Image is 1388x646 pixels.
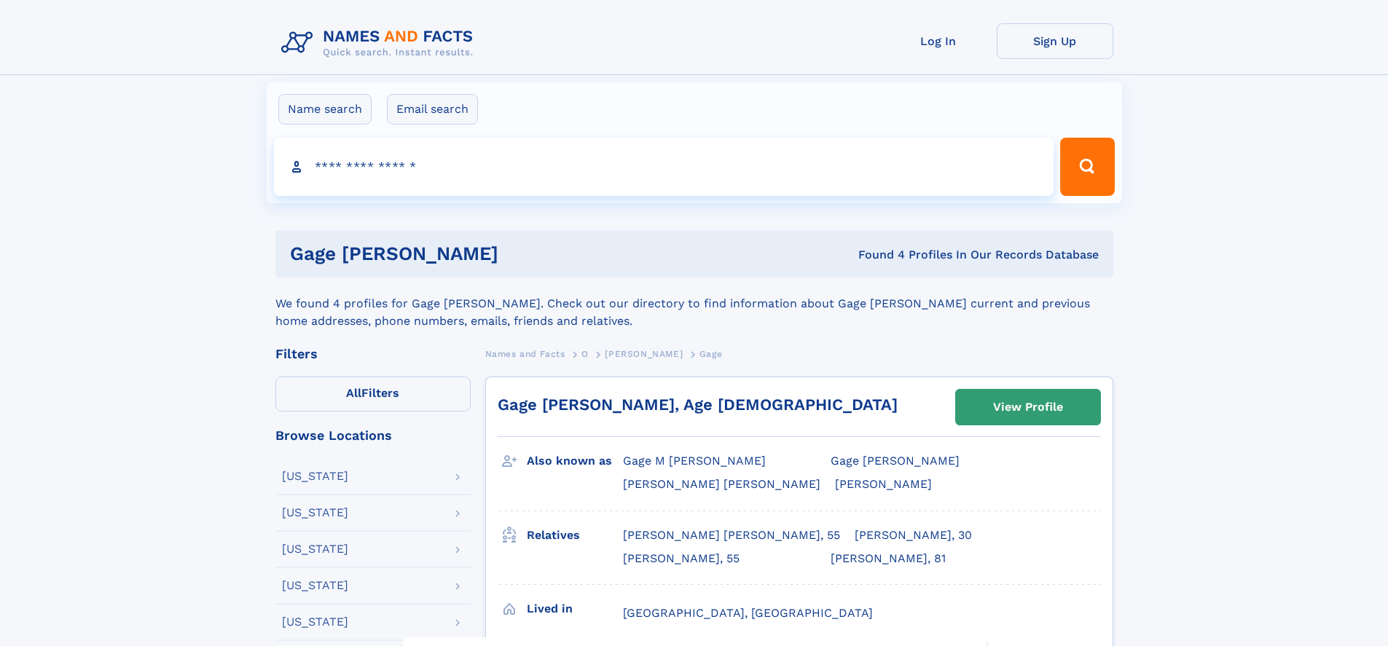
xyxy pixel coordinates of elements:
[605,349,683,359] span: [PERSON_NAME]
[387,94,478,125] label: Email search
[290,245,678,263] h1: Gage [PERSON_NAME]
[282,616,348,628] div: [US_STATE]
[581,349,589,359] span: O
[278,94,372,125] label: Name search
[282,470,348,482] div: [US_STATE]
[993,390,1063,424] div: View Profile
[346,386,361,400] span: All
[1060,138,1114,196] button: Search Button
[605,344,683,363] a: [PERSON_NAME]
[678,247,1099,263] div: Found 4 Profiles In Our Records Database
[498,395,898,414] a: Gage [PERSON_NAME], Age [DEMOGRAPHIC_DATA]
[699,349,722,359] span: Gage
[581,344,589,363] a: O
[835,477,932,491] span: [PERSON_NAME]
[282,580,348,591] div: [US_STATE]
[831,454,960,468] span: Gage [PERSON_NAME]
[880,23,997,59] a: Log In
[282,543,348,555] div: [US_STATE]
[527,523,623,548] h3: Relatives
[275,277,1113,330] div: We found 4 profiles for Gage [PERSON_NAME]. Check out our directory to find information about Gag...
[623,551,740,567] a: [PERSON_NAME], 55
[855,527,972,543] a: [PERSON_NAME], 30
[831,551,946,567] a: [PERSON_NAME], 81
[485,344,565,363] a: Names and Facts
[275,347,471,361] div: Filters
[275,429,471,442] div: Browse Locations
[997,23,1113,59] a: Sign Up
[527,449,623,473] h3: Also known as
[527,596,623,621] h3: Lived in
[274,138,1054,196] input: search input
[282,507,348,519] div: [US_STATE]
[623,527,840,543] a: [PERSON_NAME] [PERSON_NAME], 55
[275,23,485,63] img: Logo Names and Facts
[275,377,471,411] label: Filters
[956,390,1100,425] a: View Profile
[623,454,766,468] span: Gage M [PERSON_NAME]
[623,477,820,491] span: [PERSON_NAME] [PERSON_NAME]
[623,606,873,620] span: [GEOGRAPHIC_DATA], [GEOGRAPHIC_DATA]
